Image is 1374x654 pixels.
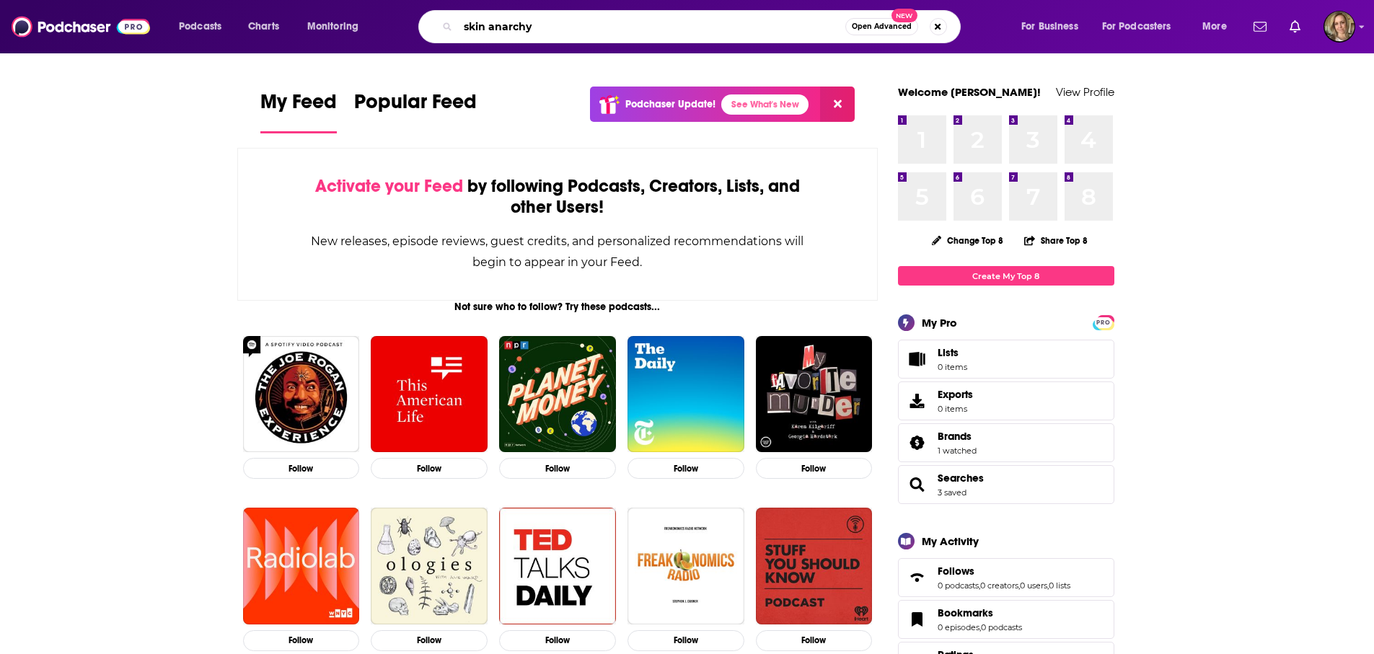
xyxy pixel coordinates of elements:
span: Exports [903,391,932,411]
span: 0 items [938,362,967,372]
span: , [979,580,980,591]
button: Open AdvancedNew [845,18,918,35]
img: TED Talks Daily [499,508,616,624]
span: Charts [248,17,279,37]
span: Monitoring [307,17,358,37]
span: Bookmarks [898,600,1114,639]
a: Charts [239,15,288,38]
button: open menu [1192,15,1245,38]
div: My Activity [922,534,979,548]
a: Create My Top 8 [898,266,1114,286]
a: Searches [938,472,984,485]
img: Freakonomics Radio [627,508,744,624]
div: My Pro [922,316,957,330]
span: PRO [1095,317,1112,328]
span: Lists [903,349,932,369]
button: open menu [1011,15,1096,38]
button: Follow [499,458,616,479]
a: Popular Feed [354,89,477,133]
img: This American Life [371,336,488,453]
span: Activate your Feed [315,175,463,197]
a: My Feed [260,89,337,133]
span: Lists [938,346,967,359]
a: Lists [898,340,1114,379]
div: Not sure who to follow? Try these podcasts... [237,301,878,313]
button: open menu [1093,15,1192,38]
span: Logged in as Lauren.Russo [1324,11,1355,43]
a: 0 podcasts [981,622,1022,632]
a: 0 creators [980,580,1018,591]
a: PRO [1095,317,1112,327]
a: Bookmarks [903,609,932,629]
span: For Business [1021,17,1078,37]
img: Ologies with Alie Ward [371,508,488,624]
span: Open Advanced [852,23,912,30]
a: Follows [938,565,1070,578]
span: Brands [898,423,1114,462]
a: 1 watched [938,446,977,456]
span: More [1202,17,1227,37]
span: Searches [898,465,1114,504]
span: Follows [898,558,1114,597]
span: Bookmarks [938,606,993,619]
div: New releases, episode reviews, guest credits, and personalized recommendations will begin to appe... [310,231,806,273]
span: My Feed [260,89,337,123]
span: Follows [938,565,974,578]
a: Searches [903,474,932,495]
a: See What's New [721,94,809,115]
a: Brands [938,430,977,443]
span: , [979,622,981,632]
a: 0 episodes [938,622,979,632]
img: The Joe Rogan Experience [243,336,360,453]
a: 3 saved [938,487,966,498]
button: Follow [371,630,488,651]
a: Exports [898,381,1114,420]
a: Show notifications dropdown [1284,14,1306,39]
a: 0 users [1020,580,1047,591]
a: Welcome [PERSON_NAME]! [898,85,1041,99]
p: Podchaser Update! [625,98,715,110]
a: 0 podcasts [938,580,979,591]
img: Radiolab [243,508,360,624]
a: Bookmarks [938,606,1022,619]
div: by following Podcasts, Creators, Lists, and other Users! [310,176,806,218]
span: 0 items [938,404,973,414]
img: My Favorite Murder with Karen Kilgariff and Georgia Hardstark [756,336,873,453]
input: Search podcasts, credits, & more... [458,15,845,38]
button: Follow [756,630,873,651]
a: View Profile [1056,85,1114,99]
span: Popular Feed [354,89,477,123]
div: Search podcasts, credits, & more... [432,10,974,43]
button: Change Top 8 [923,231,1013,249]
button: open menu [297,15,377,38]
span: , [1018,580,1020,591]
span: Brands [938,430,972,443]
button: Show profile menu [1324,11,1355,43]
img: Planet Money [499,336,616,453]
a: Show notifications dropdown [1248,14,1272,39]
button: Follow [756,458,873,479]
a: 0 lists [1049,580,1070,591]
img: Stuff You Should Know [756,508,873,624]
button: Follow [371,458,488,479]
button: Follow [243,630,360,651]
button: open menu [169,15,240,38]
span: Lists [938,346,959,359]
span: New [891,9,917,22]
img: The Daily [627,336,744,453]
a: Follows [903,567,932,588]
button: Follow [627,458,744,479]
button: Follow [627,630,744,651]
img: Podchaser - Follow, Share and Rate Podcasts [12,13,150,40]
